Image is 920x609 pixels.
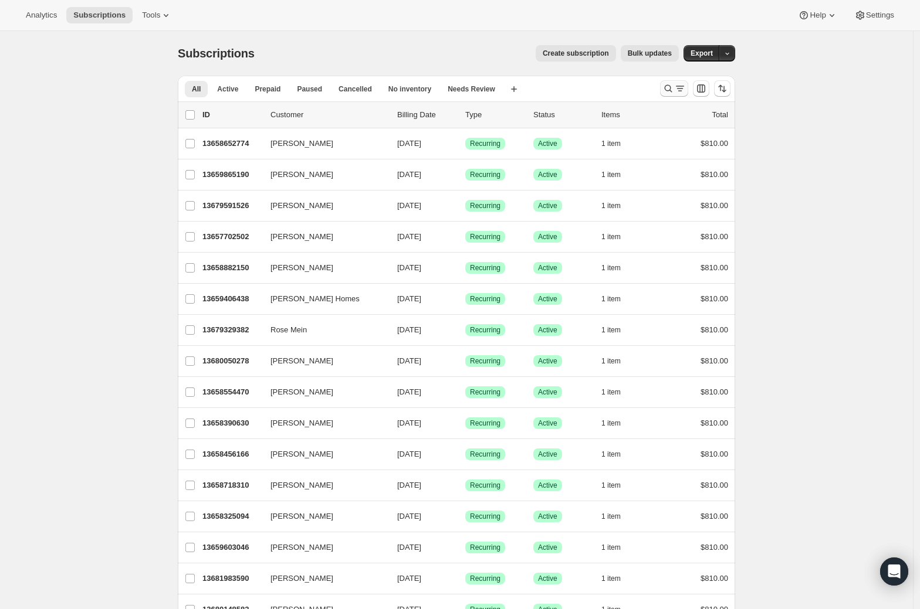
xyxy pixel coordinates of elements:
span: [DATE] [397,481,421,489]
span: Analytics [26,11,57,20]
button: [PERSON_NAME] [263,414,381,433]
button: Export [684,45,720,62]
button: 1 item [601,446,634,462]
span: $810.00 [701,387,728,396]
span: Active [217,84,238,94]
span: Rose Mein [270,324,307,336]
div: Type [465,109,524,121]
button: [PERSON_NAME] [263,196,381,215]
span: [PERSON_NAME] [270,169,333,181]
span: Help [810,11,826,20]
button: Search and filter results [660,80,688,97]
div: Items [601,109,660,121]
span: Active [538,419,557,428]
span: [DATE] [397,574,421,583]
span: Needs Review [448,84,495,94]
p: 13658652774 [202,138,261,149]
button: [PERSON_NAME] [263,383,381,402]
button: 1 item [601,322,634,338]
button: Sort the results [714,80,730,97]
button: Help [791,7,844,23]
p: 13658390630 [202,417,261,429]
button: [PERSON_NAME] [263,507,381,526]
span: 1 item [601,170,621,179]
span: Recurring [470,356,500,366]
span: Recurring [470,294,500,304]
span: 1 item [601,263,621,273]
button: 1 item [601,570,634,587]
span: [DATE] [397,450,421,458]
button: Analytics [19,7,64,23]
span: 1 item [601,574,621,583]
span: [PERSON_NAME] [270,138,333,149]
span: Recurring [470,263,500,273]
span: Active [538,450,557,459]
button: Bulk updates [621,45,679,62]
p: 13680050278 [202,355,261,367]
div: 13679591526[PERSON_NAME][DATE]SuccessRecurringSuccessActive1 item$810.00 [202,198,728,214]
span: [DATE] [397,356,421,365]
button: [PERSON_NAME] [263,165,381,184]
div: 13659865190[PERSON_NAME][DATE]SuccessRecurringSuccessActive1 item$810.00 [202,166,728,183]
span: Cancelled [339,84,372,94]
span: Active [538,574,557,583]
span: 1 item [601,325,621,335]
span: [DATE] [397,139,421,148]
button: [PERSON_NAME] [263,227,381,246]
span: [PERSON_NAME] [270,417,333,429]
button: Customize table column order and visibility [693,80,709,97]
div: 13658554470[PERSON_NAME][DATE]SuccessRecurringSuccessActive1 item$810.00 [202,384,728,400]
span: Recurring [470,512,500,521]
span: Create subscription [543,49,609,58]
span: [PERSON_NAME] [270,542,333,553]
div: 13659406438[PERSON_NAME] Homes[DATE]SuccessRecurringSuccessActive1 item$810.00 [202,291,728,307]
button: 1 item [601,508,634,525]
button: [PERSON_NAME] [263,476,381,495]
button: [PERSON_NAME] [263,445,381,464]
span: Recurring [470,450,500,459]
p: 13679591526 [202,200,261,212]
span: [PERSON_NAME] [270,573,333,584]
span: $810.00 [701,543,728,552]
p: 13681983590 [202,573,261,584]
div: 13658718310[PERSON_NAME][DATE]SuccessRecurringSuccessActive1 item$810.00 [202,477,728,494]
span: Recurring [470,419,500,428]
button: 1 item [601,384,634,400]
span: Recurring [470,139,500,148]
button: [PERSON_NAME] [263,134,381,153]
span: Bulk updates [628,49,672,58]
p: 13658882150 [202,262,261,274]
span: Subscriptions [178,47,255,60]
button: Rose Mein [263,321,381,339]
span: $810.00 [701,450,728,458]
span: Active [538,170,557,179]
span: 1 item [601,387,621,397]
div: 13680050278[PERSON_NAME][DATE]SuccessRecurringSuccessActive1 item$810.00 [202,353,728,369]
button: Create new view [505,81,523,97]
span: [PERSON_NAME] [270,511,333,522]
div: 13658325094[PERSON_NAME][DATE]SuccessRecurringSuccessActive1 item$810.00 [202,508,728,525]
button: Settings [847,7,901,23]
p: 13659406438 [202,293,261,305]
div: 13658456166[PERSON_NAME][DATE]SuccessRecurringSuccessActive1 item$810.00 [202,446,728,462]
span: $810.00 [701,201,728,210]
span: $810.00 [701,170,728,179]
span: 1 item [601,294,621,304]
span: Active [538,294,557,304]
span: Recurring [470,387,500,397]
button: 1 item [601,260,634,276]
button: 1 item [601,539,634,556]
span: [DATE] [397,263,421,272]
span: Active [538,232,557,241]
span: 1 item [601,232,621,241]
span: $810.00 [701,325,728,334]
div: 13658882150[PERSON_NAME][DATE]SuccessRecurringSuccessActive1 item$810.00 [202,260,728,276]
span: Recurring [470,170,500,179]
p: Status [533,109,592,121]
span: Active [538,201,557,210]
span: [PERSON_NAME] [270,386,333,398]
p: ID [202,109,261,121]
span: [DATE] [397,170,421,179]
span: $810.00 [701,263,728,272]
span: $810.00 [701,294,728,303]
